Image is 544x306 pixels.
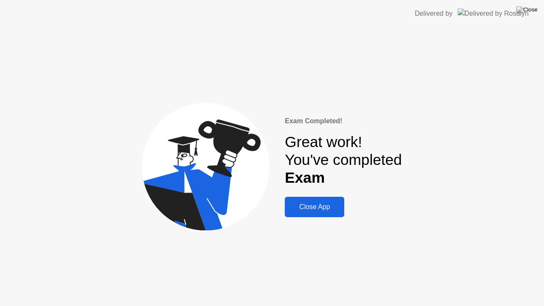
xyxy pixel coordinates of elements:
[285,116,402,126] div: Exam Completed!
[285,169,325,186] b: Exam
[415,8,453,19] div: Delivered by
[285,197,344,217] button: Close App
[285,133,402,187] div: Great work! You've completed
[458,8,529,18] img: Delivered by Rosalyn
[516,6,538,13] img: Close
[287,203,342,211] div: Close App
